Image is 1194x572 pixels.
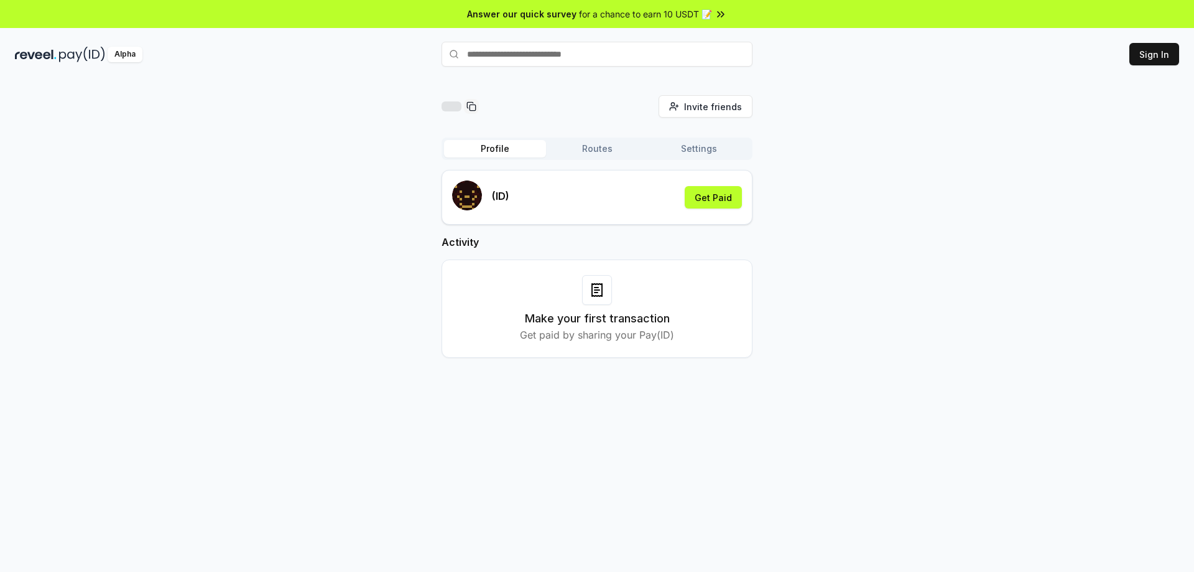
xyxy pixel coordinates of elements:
[59,47,105,62] img: pay_id
[1129,43,1179,65] button: Sign In
[648,140,750,157] button: Settings
[525,310,670,327] h3: Make your first transaction
[659,95,752,118] button: Invite friends
[520,327,674,342] p: Get paid by sharing your Pay(ID)
[492,189,509,204] p: (ID)
[467,7,576,21] span: Answer our quick survey
[442,235,752,250] h2: Activity
[15,47,57,62] img: reveel_dark
[684,100,742,113] span: Invite friends
[108,47,142,62] div: Alpha
[546,140,648,157] button: Routes
[685,186,742,209] button: Get Paid
[444,140,546,157] button: Profile
[579,7,712,21] span: for a chance to earn 10 USDT 📝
